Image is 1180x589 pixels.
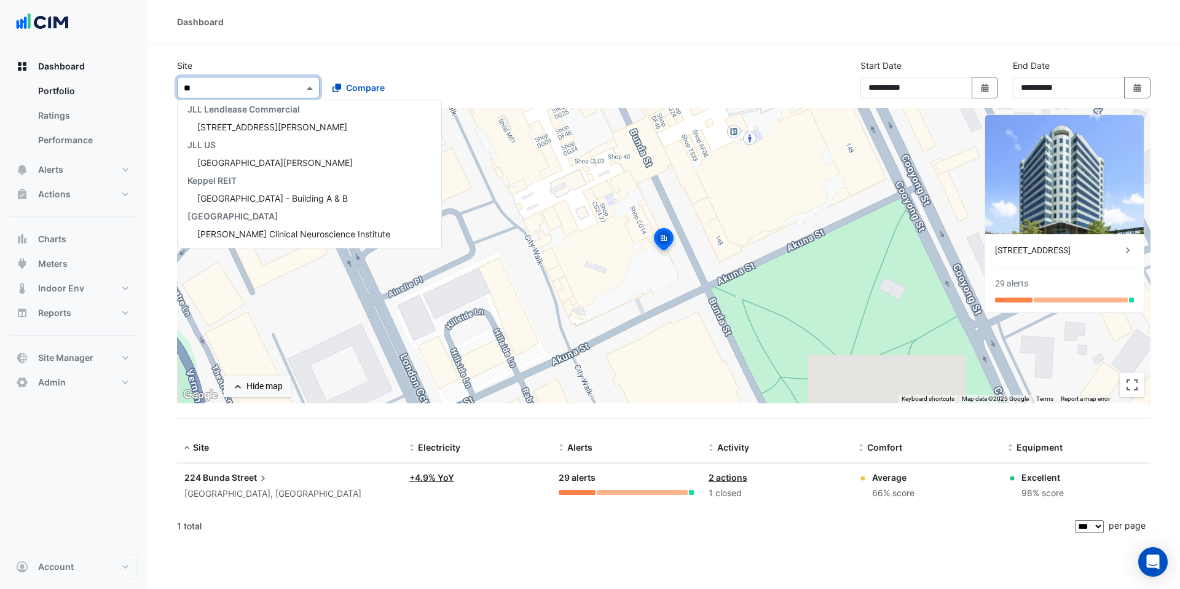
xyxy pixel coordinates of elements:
span: Alerts [38,164,63,176]
ng-dropdown-panel: Options list [177,100,442,248]
div: Dashboard [10,79,138,157]
button: Hide map [224,376,291,397]
app-icon: Alerts [16,164,28,176]
div: 66% score [872,486,914,500]
span: Street [232,471,269,484]
span: Indoor Env [38,282,84,294]
button: Toggle fullscreen view [1120,373,1144,397]
button: Keyboard shortcuts [902,395,954,403]
img: Company Logo [15,10,70,34]
a: Ratings [28,103,138,128]
button: Reports [10,301,138,325]
span: Equipment [1017,442,1063,453]
span: [GEOGRAPHIC_DATA][PERSON_NAME] [197,157,353,168]
div: Open Intercom Messenger [1138,547,1168,577]
button: Admin [10,370,138,395]
div: 29 alerts [559,471,694,485]
button: Indoor Env [10,276,138,301]
img: 224 Bunda Street [985,115,1144,234]
button: Account [10,555,138,579]
button: Charts [10,227,138,251]
span: JLL Lendlease Commercial [187,104,300,114]
span: Dashboard [38,60,85,73]
a: Performance [28,128,138,152]
a: Terms (opens in new tab) [1036,395,1053,402]
div: Excellent [1021,471,1064,484]
span: [STREET_ADDRESS][PERSON_NAME] [197,122,347,132]
img: site-pin-selected.svg [650,226,677,256]
span: Admin [38,376,66,389]
div: Dashboard [177,15,224,28]
app-icon: Reports [16,307,28,319]
span: Keppel REIT [187,175,237,186]
span: Charts [38,233,66,245]
span: Actions [38,188,71,200]
span: [GEOGRAPHIC_DATA] [187,211,278,221]
span: JLL US [187,140,216,150]
label: Site [177,59,192,72]
label: End Date [1013,59,1050,72]
div: 98% score [1021,486,1064,500]
fa-icon: Select Date [980,82,991,93]
span: Account [38,561,74,573]
app-icon: Site Manager [16,352,28,364]
div: 1 closed [709,486,844,500]
img: Google [180,387,221,403]
span: Alerts [567,442,592,453]
span: Site [193,442,209,453]
span: per page [1109,520,1146,531]
div: Hide map [246,380,283,393]
app-icon: Dashboard [16,60,28,73]
button: Alerts [10,157,138,182]
span: Comfort [867,442,902,453]
span: [PERSON_NAME] [187,247,260,257]
label: Start Date [860,59,902,72]
span: Meters [38,258,68,270]
a: Portfolio [28,79,138,103]
span: Electricity [418,442,460,453]
a: +4.9% YoY [409,472,454,483]
div: [STREET_ADDRESS] [995,244,1122,257]
span: [PERSON_NAME] Clinical Neuroscience Institute [197,229,390,239]
a: Open this area in Google Maps (opens a new window) [180,387,221,403]
span: Reports [38,307,71,319]
div: [GEOGRAPHIC_DATA], [GEOGRAPHIC_DATA] [184,487,395,501]
button: Site Manager [10,346,138,370]
app-icon: Indoor Env [16,282,28,294]
div: 29 alerts [995,277,1028,290]
a: 2 actions [709,472,747,483]
span: 224 Bunda [184,472,230,483]
app-icon: Admin [16,376,28,389]
button: Dashboard [10,54,138,79]
div: Average [872,471,914,484]
span: Activity [717,442,749,453]
a: Report a map error [1061,395,1110,402]
app-icon: Charts [16,233,28,245]
fa-icon: Select Date [1132,82,1143,93]
button: Compare [324,77,393,98]
span: [GEOGRAPHIC_DATA] - Building A & B [197,193,348,204]
button: Actions [10,182,138,207]
app-icon: Actions [16,188,28,200]
app-icon: Meters [16,258,28,270]
span: Site Manager [38,352,93,364]
button: Meters [10,251,138,276]
span: Compare [346,81,385,94]
span: Map data ©2025 Google [962,395,1029,402]
div: 1 total [177,511,1072,542]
